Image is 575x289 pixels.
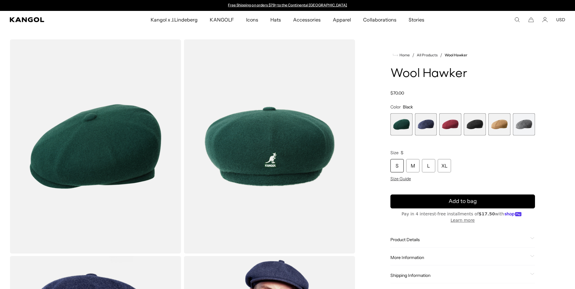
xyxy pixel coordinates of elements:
label: Black [464,113,486,135]
a: Wool Hawker [445,53,467,57]
li: / [410,51,414,59]
nav: breadcrumbs [390,51,535,59]
span: Collaborations [363,11,396,28]
div: M [406,159,420,172]
div: 1 of 2 [225,3,350,8]
span: S [401,150,403,155]
a: Account [542,17,548,22]
button: Add to bag [390,194,535,208]
span: Accessories [293,11,321,28]
span: $70.00 [390,90,404,96]
img: color-deep-emerald [10,39,181,254]
span: KANGOLF [210,11,234,28]
slideshow-component: Announcement bar [225,3,350,8]
a: Apparel [327,11,357,28]
button: USD [556,17,565,22]
span: Kangol x J.Lindeberg [151,11,198,28]
div: L [422,159,435,172]
label: Deep Emerald [390,113,413,135]
span: Size [390,150,399,155]
button: Cart [528,17,534,22]
a: Home [393,52,410,58]
span: Home [398,53,410,57]
div: 3 of 6 [439,113,461,135]
a: Hats [264,11,287,28]
a: KANGOLF [204,11,240,28]
span: Add to bag [449,197,477,205]
img: color-deep-emerald [184,39,355,254]
a: Icons [240,11,264,28]
span: Icons [246,11,258,28]
span: Color [390,104,401,110]
div: 4 of 6 [464,113,486,135]
div: 1 of 6 [390,113,413,135]
div: 6 of 6 [513,113,535,135]
li: / [438,51,442,59]
span: Product Details [390,237,528,242]
a: Kangol x J.Lindeberg [145,11,204,28]
span: Shipping Information [390,273,528,278]
span: Size Guide [390,176,411,181]
a: All Products [417,53,438,57]
div: S [390,159,404,172]
label: Camel [488,113,510,135]
div: XL [438,159,451,172]
span: Stories [409,11,424,28]
a: Collaborations [357,11,402,28]
a: Kangol [10,17,100,22]
summary: Search here [514,17,520,22]
span: More Information [390,255,528,260]
label: Cranberry [439,113,461,135]
span: Apparel [333,11,351,28]
label: Navy Marl [415,113,437,135]
div: 5 of 6 [488,113,510,135]
a: Accessories [287,11,327,28]
div: Announcement [225,3,350,8]
h1: Wool Hawker [390,67,535,81]
a: Free Shipping on orders $79+ to the Continental [GEOGRAPHIC_DATA] [228,3,347,7]
div: 2 of 6 [415,113,437,135]
a: Stories [403,11,430,28]
span: Hats [270,11,281,28]
label: Flannel [513,113,535,135]
span: Black [403,104,413,110]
